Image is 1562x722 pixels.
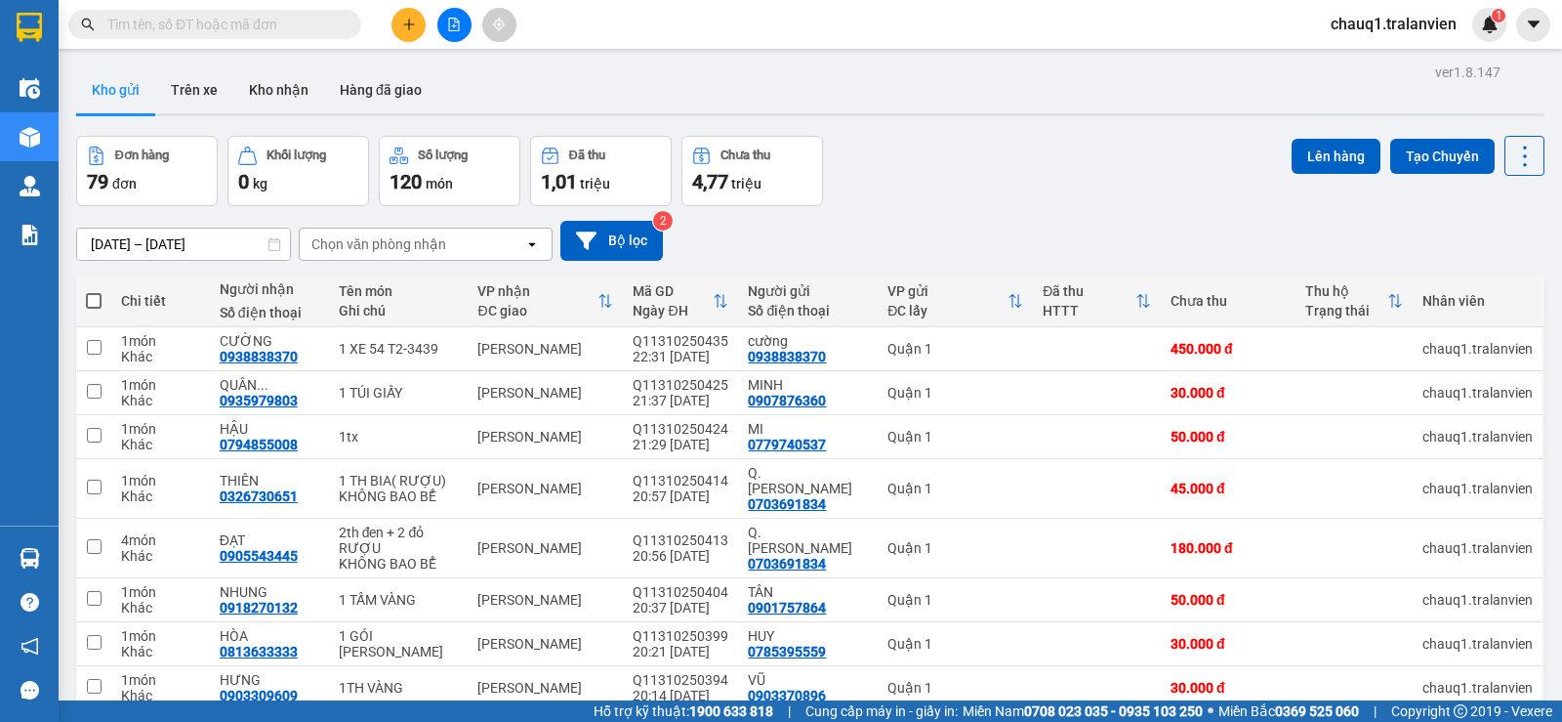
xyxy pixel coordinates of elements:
div: 1TH VÀNG [339,680,459,696]
button: Chưa thu4,77 triệu [681,136,823,206]
div: Khối lượng [267,149,326,162]
span: plus [402,18,416,31]
div: Chi tiết [121,293,200,309]
div: 0794855008 [220,437,298,452]
div: VŨ [748,672,868,688]
span: file-add [447,18,461,31]
div: Khác [121,437,200,452]
span: ⚪️ [1208,707,1213,715]
span: món [426,176,453,191]
div: [PERSON_NAME] [477,385,613,401]
div: Quận 1 [887,680,1023,696]
div: Q11310250435 [633,333,728,349]
div: chauq1.tralanvien [1422,385,1533,401]
span: caret-down [1525,16,1542,33]
div: Số điện thoại [220,305,319,320]
div: 30.000 đ [1171,636,1286,652]
span: triệu [580,176,610,191]
div: Đã thu [1043,283,1135,299]
div: [PERSON_NAME] [477,680,613,696]
div: Nhân viên [1422,293,1533,309]
div: 20:37 [DATE] [633,600,728,616]
div: 20:21 [DATE] [633,644,728,659]
span: 4,77 [692,170,728,193]
div: Quận 1 [887,592,1023,608]
div: THIÊN [220,473,319,488]
div: HẬU [220,421,319,437]
span: triệu [731,176,761,191]
button: aim [482,8,516,42]
th: Toggle SortBy [468,276,623,327]
div: 0938838370 [220,349,298,364]
div: 0935979803 [220,393,298,408]
th: Toggle SortBy [623,276,738,327]
div: 1 món [121,333,200,349]
span: notification [21,637,39,656]
div: 0905543445 [220,548,298,564]
div: 45.000 đ [1171,481,1286,496]
div: 0779740537 [748,437,826,452]
div: Khác [121,393,200,408]
img: warehouse-icon [20,127,40,148]
sup: 2 [653,211,673,231]
div: 0938838370 [748,349,826,364]
div: chauq1.tralanvien [1422,341,1533,357]
div: Khác [121,644,200,659]
div: chauq1.tralanvien [1422,680,1533,696]
button: Kho nhận [233,66,324,113]
div: Q11310250424 [633,421,728,437]
div: Q11310250414 [633,473,728,488]
div: Ngày ĐH [633,303,713,319]
button: Bộ lọc [560,221,663,261]
button: plus [391,8,426,42]
span: 0 [238,170,249,193]
div: 0785395559 [748,644,826,659]
div: 21:37 [DATE] [633,393,728,408]
div: Thu hộ [1305,283,1387,299]
img: warehouse-icon [20,548,40,569]
div: Tên món [339,283,459,299]
button: file-add [437,8,472,42]
div: 450.000 đ [1171,341,1286,357]
strong: 1900 633 818 [689,703,773,719]
div: 0901757864 [748,600,826,616]
div: Q11310250425 [633,377,728,393]
span: Miền Bắc [1218,701,1359,722]
img: warehouse-icon [20,78,40,99]
sup: 1 [1492,9,1505,22]
span: đơn [112,176,137,191]
th: Toggle SortBy [1295,276,1413,327]
div: 0903370896 [748,688,826,703]
div: chauq1.tralanvien [1422,636,1533,652]
div: [PERSON_NAME] [477,341,613,357]
div: 1 món [121,377,200,393]
div: 22:31 [DATE] [633,349,728,364]
span: kg [253,176,267,191]
div: Q11310250394 [633,672,728,688]
button: Đã thu1,01 triệu [530,136,672,206]
div: Trạng thái [1305,303,1387,319]
span: message [21,681,39,700]
div: Chọn văn phòng nhận [311,234,446,254]
div: 1 GÓI KEO VÀNG [339,628,459,659]
div: 1 TÚI GIẤY [339,385,459,401]
div: 0703691834 [748,556,826,572]
span: Cung cấp máy in - giấy in: [805,701,958,722]
div: ver 1.8.147 [1435,62,1500,83]
div: Đã thu [569,149,605,162]
div: chauq1.tralanvien [1422,481,1533,496]
div: Quận 1 [887,636,1023,652]
div: HƯNG [220,672,319,688]
div: HTTT [1043,303,1135,319]
span: | [1374,701,1377,722]
div: QUÂN KHATOCO [220,377,319,393]
div: ĐẠT [220,532,319,548]
div: Khác [121,688,200,703]
button: Trên xe [155,66,233,113]
div: cường [748,333,868,349]
div: 1 món [121,672,200,688]
div: VP nhận [477,283,597,299]
div: 0813633333 [220,644,298,659]
button: Khối lượng0kg [227,136,369,206]
div: Q11310250404 [633,584,728,600]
